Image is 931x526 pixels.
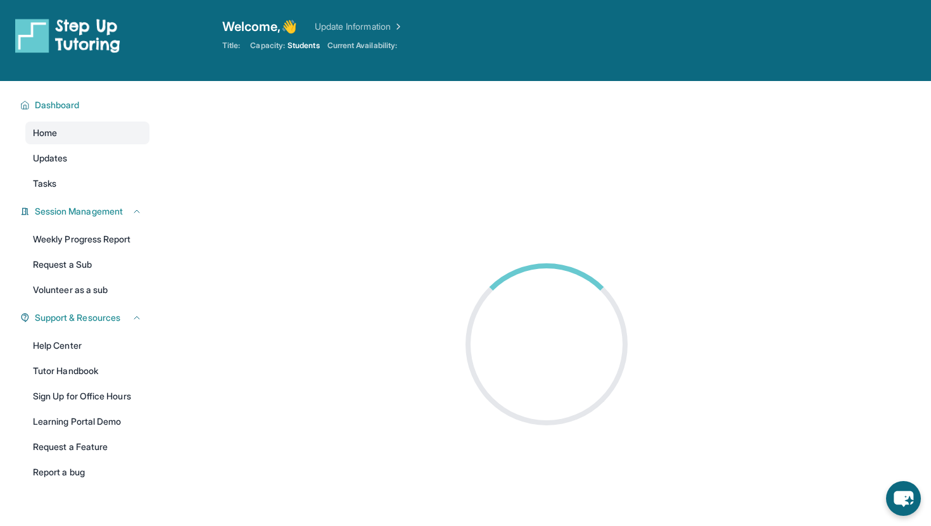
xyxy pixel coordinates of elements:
span: Title: [222,41,240,51]
a: Request a Sub [25,253,149,276]
span: Support & Resources [35,311,120,324]
span: Home [33,127,57,139]
a: Home [25,122,149,144]
button: Dashboard [30,99,142,111]
span: Dashboard [35,99,80,111]
a: Request a Feature [25,435,149,458]
img: Chevron Right [391,20,403,33]
span: Welcome, 👋 [222,18,297,35]
span: Session Management [35,205,123,218]
a: Weekly Progress Report [25,228,149,251]
a: Update Information [315,20,403,33]
a: Tutor Handbook [25,360,149,382]
span: Tasks [33,177,56,190]
a: Learning Portal Demo [25,410,149,433]
span: Current Availability: [327,41,397,51]
a: Volunteer as a sub [25,279,149,301]
a: Sign Up for Office Hours [25,385,149,408]
span: Updates [33,152,68,165]
a: Help Center [25,334,149,357]
span: Capacity: [250,41,285,51]
img: logo [15,18,120,53]
button: chat-button [886,481,921,516]
button: Support & Resources [30,311,142,324]
a: Updates [25,147,149,170]
span: Students [288,41,320,51]
button: Session Management [30,205,142,218]
a: Report a bug [25,461,149,484]
a: Tasks [25,172,149,195]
